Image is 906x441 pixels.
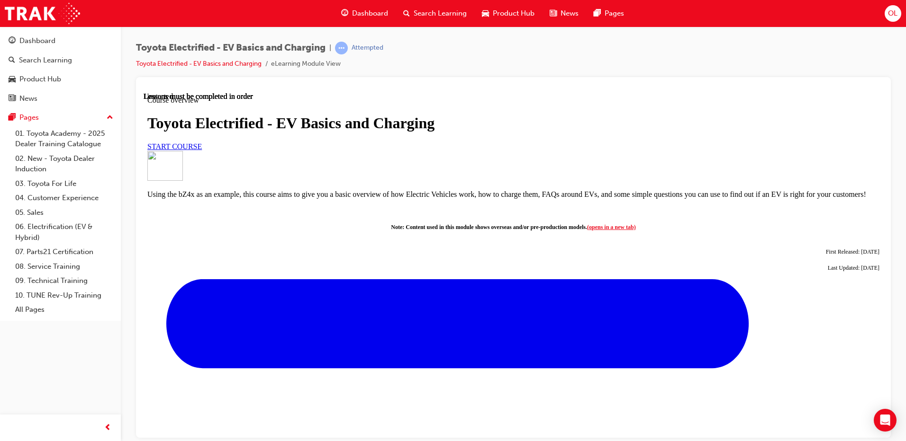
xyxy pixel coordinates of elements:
[9,56,15,65] span: search-icon
[4,109,117,126] button: Pages
[335,42,348,54] span: learningRecordVerb_ATTEMPT-icon
[561,8,579,19] span: News
[9,75,16,84] span: car-icon
[9,37,16,45] span: guage-icon
[4,32,117,50] a: Dashboard
[136,60,262,68] a: Toyota Electrified - EV Basics and Charging
[19,35,55,46] div: Dashboard
[885,5,901,22] button: OL
[11,259,117,274] a: 08. Service Training
[19,74,61,85] div: Product Hub
[4,90,117,107] a: News
[542,4,586,23] a: news-iconNews
[329,43,331,53] span: |
[605,8,624,19] span: Pages
[11,126,117,151] a: 01. Toyota Academy - 2025 Dealer Training Catalogue
[19,112,39,123] div: Pages
[684,172,736,179] span: Last Updated: [DATE]
[682,156,736,163] span: First Released: [DATE]
[352,8,388,19] span: Dashboard
[11,151,117,176] a: 02. New - Toyota Dealer Induction
[11,245,117,259] a: 07. Parts21 Certification
[107,112,113,124] span: up-icon
[19,93,37,104] div: News
[9,114,16,122] span: pages-icon
[4,50,58,58] a: START COURSE
[474,4,542,23] a: car-iconProduct Hub
[414,8,467,19] span: Search Learning
[5,3,80,24] img: Trak
[334,4,396,23] a: guage-iconDashboard
[19,55,72,66] div: Search Learning
[247,132,492,138] span: Note: Content used in this module shows overseas and/or pre-production models.
[550,8,557,19] span: news-icon
[11,288,117,303] a: 10. TUNE Rev-Up Training
[594,8,601,19] span: pages-icon
[4,52,117,69] a: Search Learning
[4,22,736,40] h1: Toyota Electrified - EV Basics and Charging
[4,71,117,88] a: Product Hub
[874,409,897,432] div: Open Intercom Messenger
[352,44,383,53] div: Attempted
[396,4,474,23] a: search-iconSearch Learning
[9,95,16,103] span: news-icon
[136,43,326,53] span: Toyota Electrified - EV Basics and Charging
[11,302,117,317] a: All Pages
[403,8,410,19] span: search-icon
[493,8,535,19] span: Product Hub
[4,98,736,106] p: Using the bZ4x as an example, this course aims to give you a basic overview of how Electric Vehic...
[271,59,341,70] li: eLearning Module View
[444,132,492,138] a: (opens in a new tab)
[586,4,632,23] a: pages-iconPages
[104,422,111,434] span: prev-icon
[11,176,117,191] a: 03. Toyota For Life
[11,273,117,288] a: 09. Technical Training
[341,8,348,19] span: guage-icon
[11,191,117,205] a: 04. Customer Experience
[482,8,489,19] span: car-icon
[11,205,117,220] a: 05. Sales
[4,30,117,109] button: DashboardSearch LearningProduct HubNews
[888,8,897,19] span: OL
[11,220,117,245] a: 06. Electrification (EV & Hybrid)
